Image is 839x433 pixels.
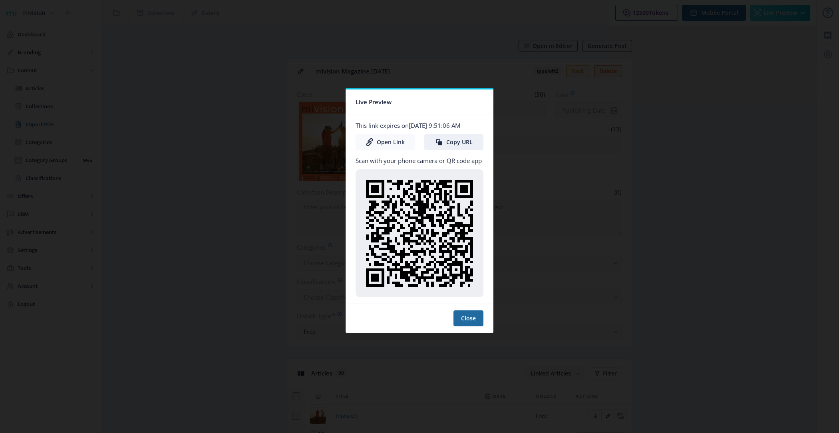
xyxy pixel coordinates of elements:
[356,121,483,129] p: This link expires on
[356,157,483,165] p: Scan with your phone camera or QR code app
[356,134,415,150] a: Open Link
[424,134,483,150] button: Copy URL
[453,310,483,326] button: Close
[409,121,460,129] span: [DATE] 9:51:06 AM
[356,96,392,108] span: Live Preview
